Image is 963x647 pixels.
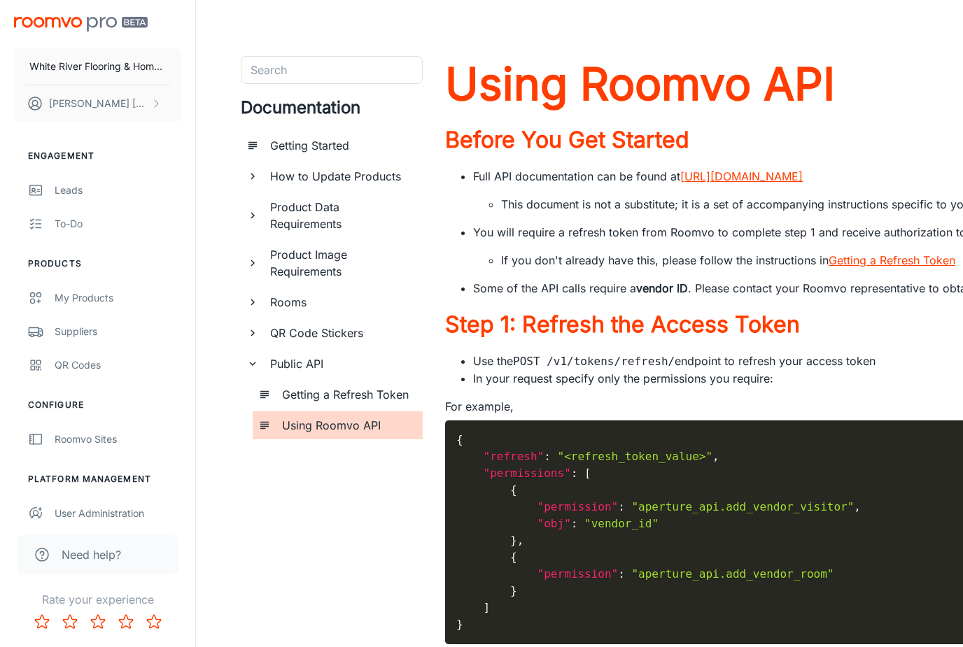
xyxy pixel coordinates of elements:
p: White River Flooring & Home Finishes [29,59,166,74]
div: Roomvo Sites [55,432,181,447]
span: ] [484,601,491,614]
a: Getting a Refresh Token [829,253,955,267]
button: Open [415,69,418,72]
ul: documentation page list [241,131,423,442]
h6: How to Update Products [270,168,412,185]
span: { [510,550,517,564]
h6: Getting a Refresh Token [282,386,412,403]
h6: Using Roomvo API [282,417,412,434]
button: Rate 5 star [140,608,168,636]
button: [PERSON_NAME] [PERSON_NAME]/PRES [14,85,181,122]
div: User Administration [55,506,181,521]
span: { [510,483,517,497]
div: To-do [55,216,181,232]
span: } [510,584,517,597]
h6: Rooms [270,294,412,311]
span: , [517,534,524,547]
h6: Getting Started [270,137,412,154]
span: "permission" [537,567,619,581]
span: : [571,517,578,530]
span: : [618,500,625,513]
span: "aperture_api.add_vendor_room" [631,567,834,581]
span: "vendor_id" [584,517,659,530]
div: QR Codes [55,357,181,373]
h6: Product Data Requirements [270,199,412,232]
img: Roomvo PRO Beta [14,17,148,31]
div: Leads [55,183,181,198]
button: Rate 2 star [56,608,84,636]
span: } [510,534,517,547]
span: } [456,618,463,631]
span: : [618,567,625,581]
span: "obj" [537,517,571,530]
span: , [712,450,719,463]
span: "permissions" [484,467,571,480]
span: "aperture_api.add_vendor_visitor" [631,500,854,513]
h6: Product Image Requirements [270,246,412,280]
h6: QR Code Stickers [270,325,412,341]
button: White River Flooring & Home Finishes [14,48,181,85]
button: Rate 4 star [112,608,140,636]
h4: Documentation [241,95,423,120]
code: POST /v1/tokens/refresh/ [513,355,675,368]
span: "<refresh_token_value>" [558,450,713,463]
div: Suppliers [55,324,181,339]
span: Need help? [62,546,121,563]
button: Rate 3 star [84,608,112,636]
a: [URL][DOMAIN_NAME] [680,169,803,183]
span: : [544,450,551,463]
div: My Products [55,290,181,306]
p: Rate your experience [11,591,184,608]
p: [PERSON_NAME] [PERSON_NAME]/PRES [49,96,148,111]
span: { [456,433,463,446]
span: , [854,500,861,513]
h6: Public API [270,355,412,372]
span: : [571,467,578,480]
span: "refresh" [484,450,544,463]
button: Rate 1 star [28,608,56,636]
span: "permission" [537,500,619,513]
strong: vendor ID [636,281,688,295]
span: [ [584,467,591,480]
